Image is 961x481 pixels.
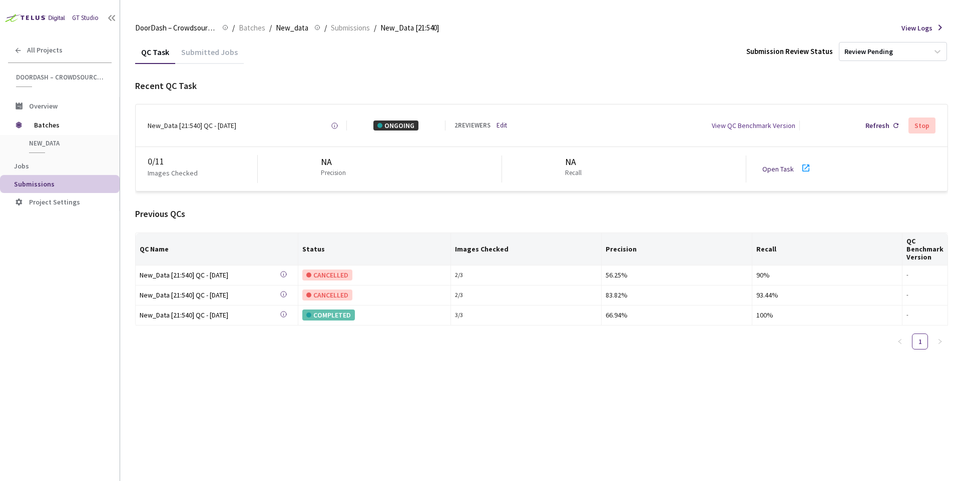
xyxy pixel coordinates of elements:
a: Submissions [329,22,372,33]
div: 66.94% [606,309,748,320]
th: QC Benchmark Version [902,233,948,265]
span: Submissions [331,22,370,34]
span: left [897,338,903,344]
div: Submitted Jobs [175,47,244,64]
div: Recent QC Task [135,79,948,92]
p: Recall [565,168,582,178]
a: New_Data [21:540] QC - [DATE] [140,269,280,281]
div: 56.25% [606,269,748,280]
div: Stop [914,121,929,129]
li: / [324,22,327,34]
a: Batches [237,22,267,33]
li: / [232,22,235,34]
span: Jobs [14,161,29,170]
div: View QC Benchmark Version [712,120,795,130]
th: Images Checked [451,233,602,265]
li: 1 [912,333,928,349]
span: Overview [29,101,58,110]
div: New_Data [21:540] QC - [DATE] [148,120,236,130]
li: Previous Page [892,333,908,349]
span: DoorDash – Crowdsource Catalog Annotation [135,22,216,34]
div: Submission Review Status [746,46,833,56]
div: CANCELLED [302,269,352,280]
span: New_data [276,22,308,34]
div: 93.44% [756,289,898,300]
div: 2 / 3 [455,270,597,280]
div: Review Pending [844,47,893,56]
div: NA [321,155,350,168]
div: NA [565,155,586,168]
span: Batches [239,22,265,34]
div: 0 / 11 [148,155,257,168]
th: Status [298,233,451,265]
div: Previous QCs [135,207,948,220]
a: Open Task [762,164,794,173]
span: View Logs [901,23,932,33]
button: left [892,333,908,349]
a: Edit [497,121,507,130]
div: CANCELLED [302,289,352,300]
li: / [269,22,272,34]
div: COMPLETED [302,309,355,320]
li: Next Page [932,333,948,349]
span: Project Settings [29,197,80,206]
p: Images Checked [148,168,198,178]
div: QC Task [135,47,175,64]
span: Submissions [14,179,55,188]
div: 100% [756,309,898,320]
a: New_Data [21:540] QC - [DATE] [140,309,280,321]
span: All Projects [27,46,63,54]
div: - [906,310,943,320]
div: 3 / 3 [455,310,597,320]
div: ONGOING [373,120,418,130]
div: GT Studio [72,13,99,23]
th: QC Name [136,233,298,265]
button: right [932,333,948,349]
span: Batches [34,115,103,135]
p: Precision [321,168,346,178]
span: right [937,338,943,344]
th: Precision [602,233,752,265]
a: New_Data [21:540] QC - [DATE] [140,289,280,301]
th: Recall [752,233,902,265]
div: 2 REVIEWERS [454,121,491,130]
div: Refresh [865,120,889,130]
div: 83.82% [606,289,748,300]
li: / [374,22,376,34]
span: New_data [29,139,103,147]
div: - [906,290,943,300]
a: 1 [912,334,927,349]
div: 90% [756,269,898,280]
span: New_Data [21:540] [380,22,439,34]
div: 2 / 3 [455,290,597,300]
span: DoorDash – Crowdsource Catalog Annotation [16,73,106,81]
div: - [906,270,943,280]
